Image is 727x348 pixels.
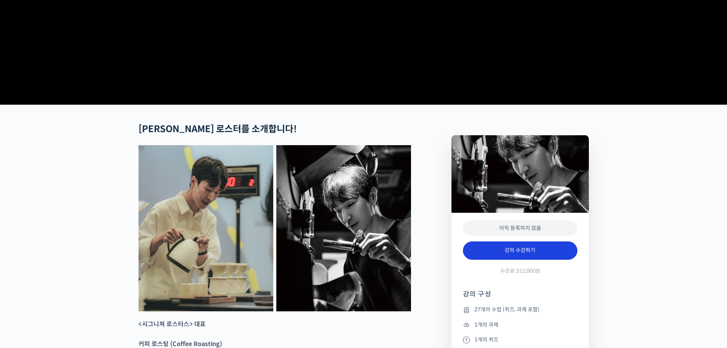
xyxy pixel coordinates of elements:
[463,305,577,314] li: 27개의 수업 (퀴즈, 과제 포함)
[139,340,222,348] strong: 커피 로스팅 (Coffee Roasting)
[139,124,411,135] h2: [PERSON_NAME] 로스터를 소개합니다!
[463,241,577,260] a: 강의 수강하기
[463,335,577,344] li: 1개의 퀴즈
[70,254,79,260] span: 대화
[2,242,50,261] a: 홈
[139,320,206,328] strong: <시그니쳐 로스터스> 대표
[118,254,127,260] span: 설정
[50,242,98,261] a: 대화
[463,220,577,236] div: 아직 등록하지 않음
[500,267,540,275] span: 수강료 312,000원
[98,242,147,261] a: 설정
[463,320,577,329] li: 1개의 과제
[463,290,577,305] h4: 강의 구성
[24,254,29,260] span: 홈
